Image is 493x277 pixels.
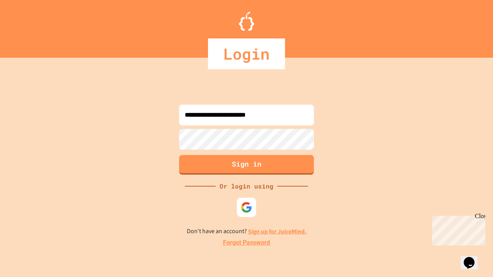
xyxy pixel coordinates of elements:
iframe: chat widget [461,246,485,269]
img: google-icon.svg [241,202,252,213]
a: Sign up for JuiceMind. [248,227,307,235]
a: Forgot Password [223,238,270,247]
img: Logo.svg [239,12,254,31]
div: Chat with us now!Close [3,3,53,49]
div: Or login using [216,182,277,191]
iframe: chat widget [429,213,485,245]
button: Sign in [179,155,314,175]
div: Login [208,38,285,69]
p: Don't have an account? [187,227,307,236]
